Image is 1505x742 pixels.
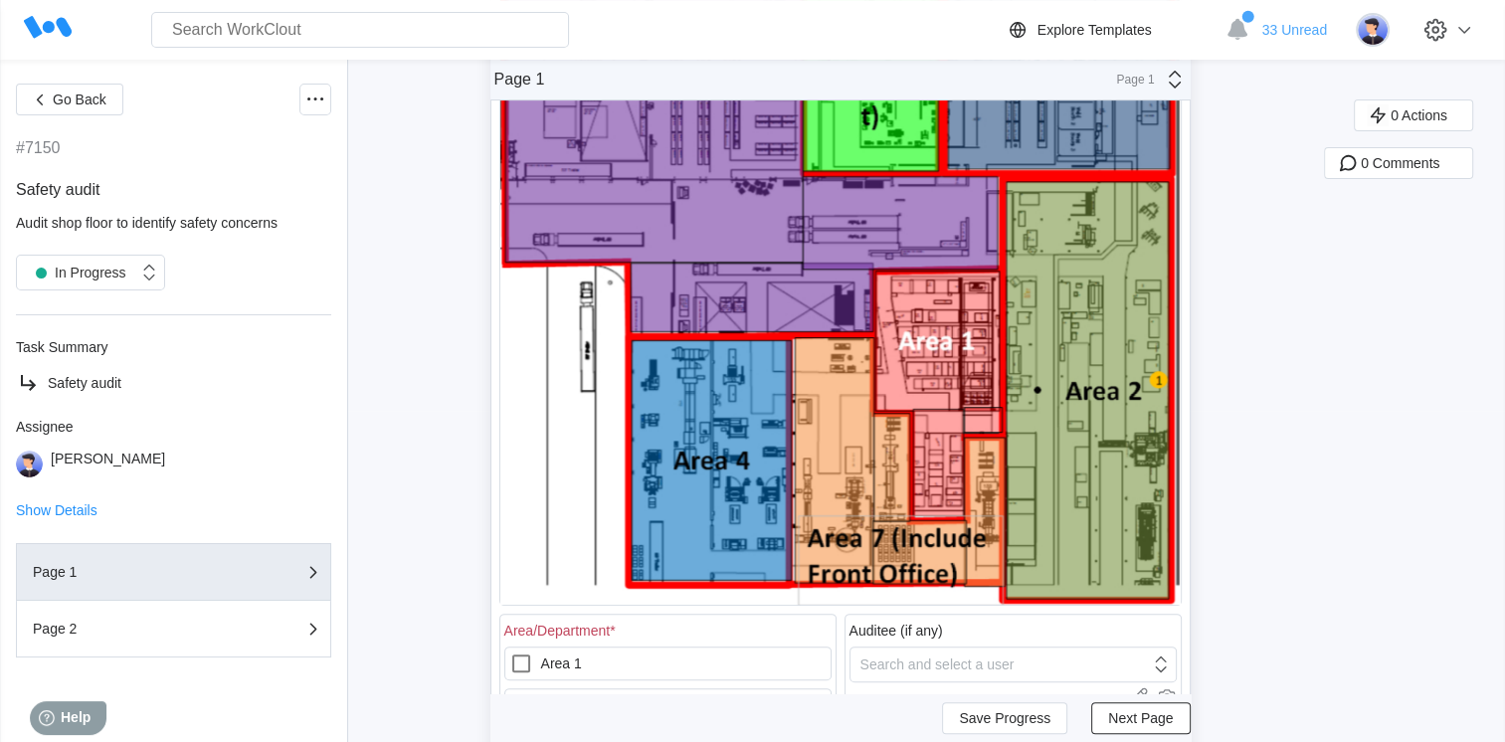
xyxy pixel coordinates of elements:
[1006,18,1216,42] a: Explore Templates
[16,339,331,355] div: Task Summary
[1262,22,1327,38] span: 33 Unread
[1361,156,1439,170] span: 0 Comments
[860,656,1015,672] div: Search and select a user
[151,12,569,48] input: Search WorkClout
[16,84,123,115] button: Go Back
[1037,22,1152,38] div: Explore Templates
[1108,711,1173,725] span: Next Page
[16,139,61,157] div: #7150
[1091,702,1190,734] button: Next Page
[1324,147,1473,179] button: 0 Comments
[942,702,1067,734] button: Save Progress
[27,259,126,286] div: In Progress
[504,688,832,722] label: Area 2
[504,647,832,680] label: Area 1
[51,451,165,477] div: [PERSON_NAME]
[16,543,331,601] button: Page 1
[494,71,545,89] div: Page 1
[1356,13,1390,47] img: user-5.png
[16,419,331,435] div: Assignee
[48,375,121,391] span: Safety audit
[959,711,1050,725] span: Save Progress
[1391,108,1447,122] span: 0 Actions
[16,601,331,657] button: Page 2
[16,215,331,231] div: Audit shop floor to identify safety concerns
[33,565,232,579] div: Page 1
[16,371,331,395] a: Safety audit
[16,181,100,198] span: Safety audit
[53,93,106,106] span: Go Back
[1105,73,1155,87] div: Page 1
[1354,99,1473,131] button: 0 Actions
[504,623,616,639] div: Area/Department
[16,503,97,517] button: Show Details
[16,451,43,477] img: user-5.png
[33,622,232,636] div: Page 2
[849,623,943,639] div: Auditee (if any)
